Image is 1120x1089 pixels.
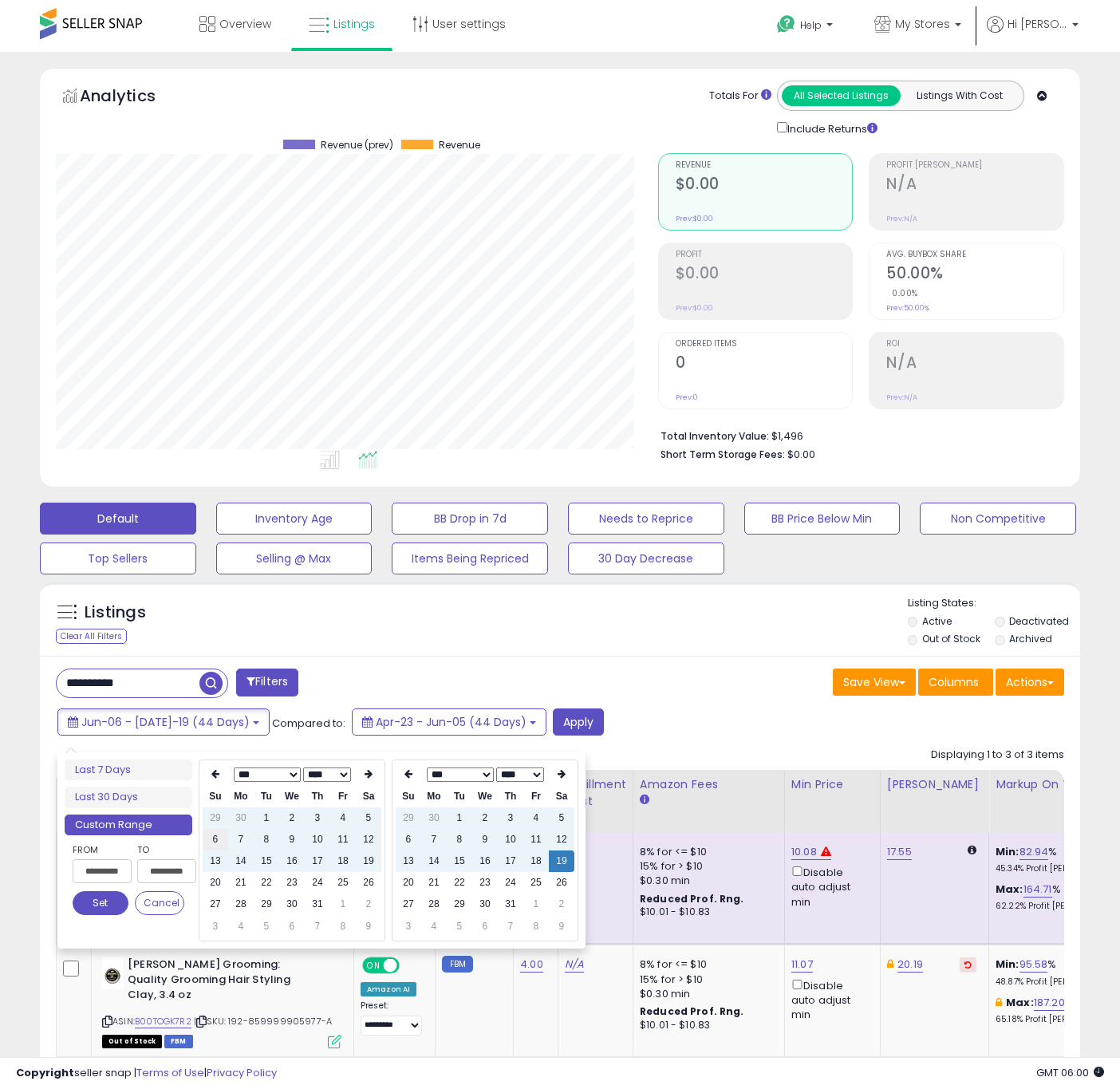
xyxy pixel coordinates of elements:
td: 17 [498,850,523,872]
span: Ordered Items [676,340,853,349]
button: Inventory Age [216,503,373,535]
td: 29 [203,807,228,829]
td: 9 [356,916,381,937]
td: 5 [356,807,381,829]
td: 1 [447,807,472,829]
small: FBM [442,956,473,973]
td: 2 [472,807,498,829]
h2: N/A [886,175,1063,196]
th: Tu [254,786,279,807]
div: Min Price [791,776,874,793]
small: Prev: N/A [886,214,917,223]
span: Listings [333,16,375,32]
td: 29 [254,894,279,915]
button: Top Sellers [40,543,196,574]
td: 29 [447,894,472,915]
td: 18 [330,850,356,872]
td: 7 [498,916,523,937]
td: 27 [396,894,421,915]
small: 0.00% [886,287,918,299]
span: My Stores [895,16,950,32]
div: Amazon AI [361,982,416,996]
i: Get Help [776,14,796,34]
td: 10 [305,829,330,850]
div: Preset: [361,1000,423,1036]
b: Min: [996,957,1019,972]
button: Selling @ Max [216,543,373,574]
a: 10.08 [791,844,817,860]
td: 25 [330,872,356,894]
td: 9 [549,916,574,937]
td: 15 [447,850,472,872]
th: Sa [549,786,574,807]
span: Overview [219,16,271,32]
td: 7 [421,829,447,850]
td: 29 [396,807,421,829]
div: 15% for > $10 [640,973,772,987]
button: Jun-06 - [DATE]-19 (44 Days) [57,708,270,736]
h2: N/A [886,353,1063,375]
td: 25 [523,872,549,894]
td: 31 [305,894,330,915]
td: 2 [549,894,574,915]
th: Sa [356,786,381,807]
span: Revenue (prev) [321,140,393,151]
div: Clear All Filters [56,629,127,644]
th: Su [203,786,228,807]
span: All listings that are currently out of stock and unavailable for purchase on Amazon [102,1035,162,1048]
a: Privacy Policy [207,1065,277,1080]
span: FBM [164,1035,193,1048]
td: 22 [254,872,279,894]
button: Needs to Reprice [568,503,724,535]
button: Apply [553,708,604,736]
td: 20 [396,872,421,894]
li: $1,496 [661,425,1052,444]
th: Th [498,786,523,807]
td: 8 [254,829,279,850]
div: $10.01 - $10.83 [640,1019,772,1032]
td: 9 [472,829,498,850]
th: We [279,786,305,807]
div: $10.01 - $10.83 [640,906,772,919]
span: Profit [676,251,853,259]
th: Fr [523,786,549,807]
h2: 50.00% [886,264,1063,286]
th: Tu [447,786,472,807]
td: 1 [330,894,356,915]
td: 3 [305,807,330,829]
b: Total Inventory Value: [661,429,769,443]
b: Max: [1006,995,1034,1010]
b: Reduced Prof. Rng. [640,1004,744,1018]
p: Listing States: [908,596,1081,611]
td: 8 [330,916,356,937]
td: 23 [279,872,305,894]
label: To [137,842,184,858]
td: 18 [523,850,549,872]
td: 14 [421,850,447,872]
div: $0.30 min [640,987,772,1001]
button: Non Competitive [920,503,1076,535]
button: 30 Day Decrease [568,543,724,574]
td: 23 [472,872,498,894]
small: Prev: N/A [886,393,917,402]
li: Last 7 Days [65,760,192,781]
td: 17 [305,850,330,872]
button: Actions [996,669,1064,696]
td: 30 [472,894,498,915]
button: Save View [833,669,916,696]
b: Short Term Storage Fees: [661,448,785,461]
span: ROI [886,340,1063,349]
td: 6 [203,829,228,850]
td: 6 [279,916,305,937]
td: 11 [523,829,549,850]
th: Mo [421,786,447,807]
td: 4 [228,916,254,937]
td: 30 [279,894,305,915]
div: 8% for <= $10 [640,845,772,859]
b: [PERSON_NAME] Grooming: Quality Grooming Hair Styling Clay, 3.4 oz [128,957,321,1006]
td: 1 [523,894,549,915]
td: 16 [472,850,498,872]
a: 11.07 [791,957,813,973]
td: 19 [356,850,381,872]
a: 4.00 [520,957,543,973]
